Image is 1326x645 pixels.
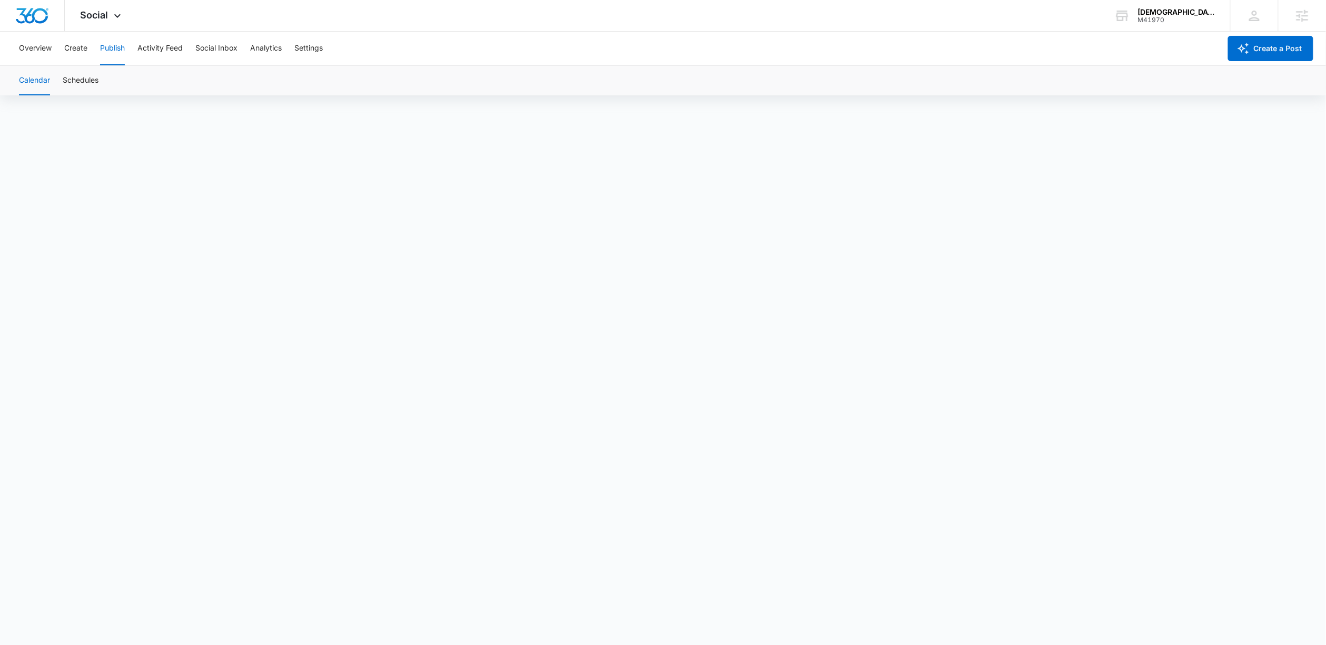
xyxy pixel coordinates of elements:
[1228,36,1313,61] button: Create a Post
[1138,8,1215,16] div: account name
[137,32,183,65] button: Activity Feed
[63,66,98,95] button: Schedules
[100,32,125,65] button: Publish
[64,32,87,65] button: Create
[1138,16,1215,24] div: account id
[294,32,323,65] button: Settings
[195,32,238,65] button: Social Inbox
[250,32,282,65] button: Analytics
[19,66,50,95] button: Calendar
[81,9,108,21] span: Social
[19,32,52,65] button: Overview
